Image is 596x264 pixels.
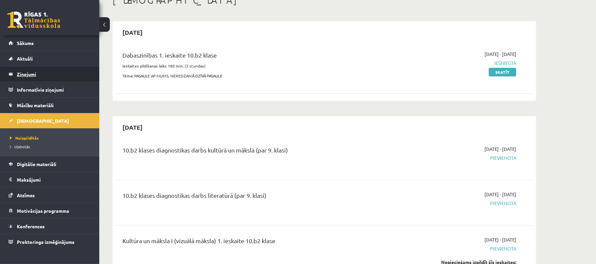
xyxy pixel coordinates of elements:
span: Pievienota [391,154,516,161]
div: Kultūra un māksla I (vizuālā māksla) 1. ieskaite 10.b2 klase [122,236,382,248]
a: Proktoringa izmēģinājums [9,234,91,249]
span: Mācību materiāli [17,102,54,108]
a: Mācību materiāli [9,98,91,113]
span: Izlabotās [10,144,30,149]
span: Pievienota [391,200,516,207]
span: Proktoringa izmēģinājums [17,239,74,245]
p: Ieskaites pildīšanas laiks 180 min. (3 stundas) [122,63,382,69]
span: Konferences [17,223,45,229]
div: 10.b2 klases diagnostikas darbs kultūrā un mākslā (par 9. klasi) [122,146,382,158]
a: Motivācijas programma [9,203,91,218]
span: Iesniegta [391,60,516,66]
span: Pievienota [391,245,516,252]
a: Informatīvie ziņojumi [9,82,91,97]
a: Atzīmes [9,188,91,203]
span: Atzīmes [17,192,35,198]
div: Dabaszinības 1. ieskaite 10.b2 klase [122,51,382,63]
div: 10.b2 klases diagnostikas darbs literatūrā (par 9. klasi) [122,191,382,203]
a: Skatīt [489,68,516,76]
span: [DATE] - [DATE] [484,51,516,58]
span: Aktuāli [17,56,33,62]
a: Maksājumi [9,172,91,187]
a: Konferences [9,219,91,234]
a: Sākums [9,35,91,51]
span: Neizpildītās [10,135,39,141]
a: Digitālie materiāli [9,156,91,172]
legend: Ziņojumi [17,66,91,82]
span: [DATE] - [DATE] [484,236,516,243]
p: Tēma: PASAULE AP MUMS. NEREDZAMĀ DZĪVĀ PASAULE [122,73,382,79]
legend: Informatīvie ziņojumi [17,82,91,97]
span: [DATE] - [DATE] [484,191,516,198]
a: Aktuāli [9,51,91,66]
span: Motivācijas programma [17,208,69,214]
h2: [DATE] [116,24,149,40]
a: Rīgas 1. Tālmācības vidusskola [7,12,60,28]
span: Sākums [17,40,34,46]
legend: Maksājumi [17,172,91,187]
a: Izlabotās [10,144,93,150]
span: Digitālie materiāli [17,161,56,167]
h2: [DATE] [116,119,149,135]
a: Neizpildītās [10,135,93,141]
a: Ziņojumi [9,66,91,82]
span: [DATE] - [DATE] [484,146,516,153]
a: [DEMOGRAPHIC_DATA] [9,113,91,128]
span: [DEMOGRAPHIC_DATA] [17,118,69,124]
